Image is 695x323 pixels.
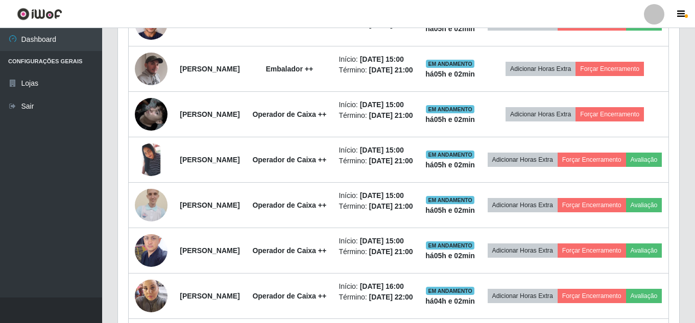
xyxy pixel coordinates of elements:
[558,289,626,303] button: Forçar Encerramento
[626,198,662,212] button: Avaliação
[360,237,404,245] time: [DATE] 15:00
[558,243,626,258] button: Forçar Encerramento
[266,65,313,73] strong: Embalador ++
[576,107,644,121] button: Forçar Encerramento
[360,282,404,290] time: [DATE] 16:00
[425,161,475,169] strong: há 05 h e 02 min
[558,153,626,167] button: Forçar Encerramento
[180,110,239,118] strong: [PERSON_NAME]
[576,62,644,76] button: Forçar Encerramento
[339,110,413,121] li: Término:
[135,143,167,176] img: 1758561050319.jpeg
[488,198,558,212] button: Adicionar Horas Extra
[369,66,413,74] time: [DATE] 21:00
[135,274,167,317] img: 1752796864999.jpeg
[558,198,626,212] button: Forçar Encerramento
[135,85,167,143] img: 1750963256706.jpeg
[369,293,413,301] time: [DATE] 22:00
[360,191,404,200] time: [DATE] 15:00
[252,110,326,118] strong: Operador de Caixa ++
[135,229,167,272] img: 1672860829708.jpeg
[426,196,474,204] span: EM ANDAMENTO
[626,153,662,167] button: Avaliação
[369,111,413,119] time: [DATE] 21:00
[339,190,413,201] li: Início:
[252,201,326,209] strong: Operador de Caixa ++
[626,243,662,258] button: Avaliação
[339,65,413,76] li: Término:
[252,246,326,255] strong: Operador de Caixa ++
[339,246,413,257] li: Término:
[180,201,239,209] strong: [PERSON_NAME]
[506,107,576,121] button: Adicionar Horas Extra
[425,24,475,33] strong: há 05 h e 02 min
[180,65,239,73] strong: [PERSON_NAME]
[180,246,239,255] strong: [PERSON_NAME]
[488,243,558,258] button: Adicionar Horas Extra
[369,247,413,256] time: [DATE] 21:00
[180,156,239,164] strong: [PERSON_NAME]
[425,206,475,214] strong: há 05 h e 02 min
[339,100,413,110] li: Início:
[180,292,239,300] strong: [PERSON_NAME]
[360,146,404,154] time: [DATE] 15:00
[339,145,413,156] li: Início:
[360,55,404,63] time: [DATE] 15:00
[252,292,326,300] strong: Operador de Caixa ++
[425,115,475,123] strong: há 05 h e 02 min
[626,289,662,303] button: Avaliação
[425,70,475,78] strong: há 05 h e 02 min
[426,287,474,295] span: EM ANDAMENTO
[339,201,413,212] li: Término:
[135,48,167,89] img: 1754222281975.jpeg
[339,281,413,292] li: Início:
[488,153,558,167] button: Adicionar Horas Extra
[426,241,474,250] span: EM ANDAMENTO
[339,292,413,303] li: Término:
[339,156,413,166] li: Término:
[360,101,404,109] time: [DATE] 15:00
[506,62,576,76] button: Adicionar Horas Extra
[426,151,474,159] span: EM ANDAMENTO
[252,156,326,164] strong: Operador de Caixa ++
[17,8,62,20] img: CoreUI Logo
[369,157,413,165] time: [DATE] 21:00
[369,202,413,210] time: [DATE] 21:00
[426,105,474,113] span: EM ANDAMENTO
[339,54,413,65] li: Início:
[339,236,413,246] li: Início:
[425,297,475,305] strong: há 04 h e 02 min
[425,252,475,260] strong: há 05 h e 02 min
[135,183,167,227] img: 1672088363054.jpeg
[426,60,474,68] span: EM ANDAMENTO
[488,289,558,303] button: Adicionar Horas Extra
